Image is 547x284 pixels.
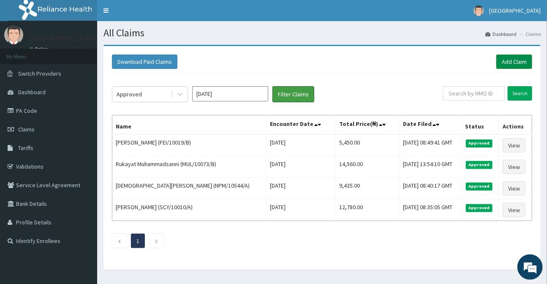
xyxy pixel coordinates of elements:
td: [PERSON_NAME] (SCY/10010/A) [112,199,267,221]
h1: All Claims [103,27,541,38]
td: [DATE] 08:35:05 GMT [400,199,461,221]
p: [GEOGRAPHIC_DATA] [30,34,99,42]
td: [DATE] 08:40:17 GMT [400,178,461,199]
a: View [503,160,525,174]
th: Date Filed [400,115,461,135]
span: Dashboard [18,88,46,96]
span: Claims [18,126,35,133]
button: Filter Claims [272,86,314,102]
th: Status [462,115,499,135]
td: [DATE] [266,156,335,178]
div: Minimize live chat window [139,4,159,25]
button: Download Paid Claims [112,55,177,69]
span: We're online! [49,87,117,172]
div: Approved [117,90,142,98]
span: [GEOGRAPHIC_DATA] [489,7,541,14]
img: User Image [4,25,23,44]
td: 5,450.00 [335,134,400,156]
a: View [503,138,525,153]
span: Switch Providers [18,70,61,77]
a: Next page [155,237,158,245]
td: [DATE] [266,134,335,156]
span: Approved [466,139,493,147]
a: View [503,181,525,196]
textarea: Type your message and hit 'Enter' [4,192,161,221]
td: 9,435.00 [335,178,400,199]
img: d_794563401_company_1708531726252_794563401 [16,42,34,63]
th: Actions [499,115,532,135]
a: View [503,203,525,217]
a: Dashboard [485,30,517,38]
input: Select Month and Year [192,86,268,101]
td: [PERSON_NAME] (FEI/10019/B) [112,134,267,156]
td: Rukayat Muhammadsanni (MUL/10073/B) [112,156,267,178]
th: Encounter Date [266,115,335,135]
li: Claims [517,30,541,38]
th: Name [112,115,267,135]
td: [DATE] [266,178,335,199]
td: [DATE] 13:54:10 GMT [400,156,461,178]
span: Approved [466,183,493,190]
img: User Image [474,5,484,16]
a: Previous page [117,237,121,245]
td: 14,560.00 [335,156,400,178]
a: Add Claim [496,55,532,69]
input: Search [508,86,532,101]
span: Approved [466,204,493,212]
td: [DEMOGRAPHIC_DATA][PERSON_NAME] (NPM/10544/A) [112,178,267,199]
th: Total Price(₦) [335,115,400,135]
input: Search by HMO ID [443,86,505,101]
span: Tariffs [18,144,33,152]
td: [DATE] [266,199,335,221]
td: [DATE] 08:49:41 GMT [400,134,461,156]
span: Approved [466,161,493,169]
div: Chat with us now [44,47,142,58]
a: Online [30,46,50,52]
a: Page 1 is your current page [136,237,139,245]
td: 12,780.00 [335,199,400,221]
